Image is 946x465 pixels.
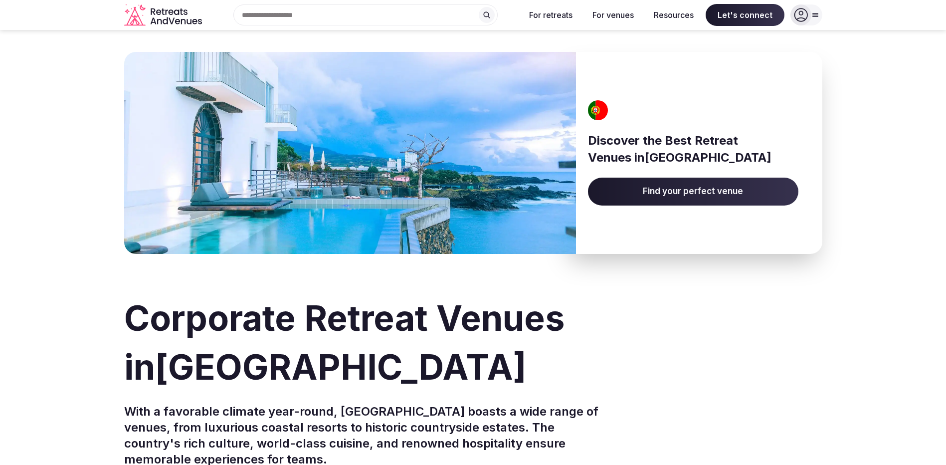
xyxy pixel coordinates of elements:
[584,4,642,26] button: For venues
[521,4,580,26] button: For retreats
[646,4,702,26] button: Resources
[588,178,798,206] a: Find your perfect venue
[588,132,798,166] h3: Discover the Best Retreat Venues in [GEOGRAPHIC_DATA]
[124,4,204,26] a: Visit the homepage
[124,4,204,26] svg: Retreats and Venues company logo
[124,294,822,392] h1: Corporate Retreat Venues in [GEOGRAPHIC_DATA]
[706,4,784,26] span: Let's connect
[585,100,612,120] img: Portugal's flag
[124,52,576,254] img: Banner image for Portugal representative of the country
